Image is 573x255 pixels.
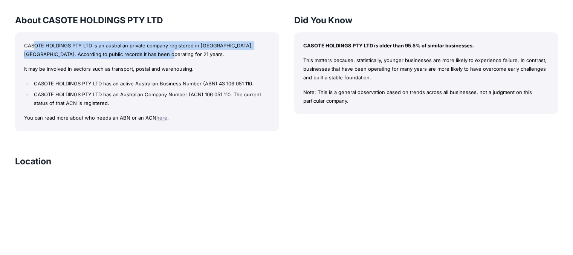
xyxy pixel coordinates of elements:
[32,79,270,88] li: CASOTE HOLDINGS PTY LTD has an active Australian Business Number (ABN) 43 106 051 110.
[303,41,549,50] p: CASOTE HOLDINGS PTY LTD is older than 95.5% of similar businesses.
[294,14,558,26] h3: Did You Know
[15,14,279,26] h3: About CASOTE HOLDINGS PTY LTD
[32,90,270,108] li: CASOTE HOLDINGS PTY LTD has an Australian Company Number (ACN) 106 051 110. The current status of...
[303,88,549,105] p: Note: This is a general observation based on trends across all businesses, not a judgment on this...
[24,65,270,73] p: It may be involved in sectors such as transport, postal and warehousing.
[24,41,270,59] p: CASOTE HOLDINGS PTY LTD is an australian private company registered in [GEOGRAPHIC_DATA], [GEOGRA...
[156,115,167,121] a: here
[15,155,51,167] h3: Location
[24,114,270,122] p: You can read more about who needs an ABN or an ACN .
[303,56,549,82] p: This matters because, statistically, younger businesses are more likely to experience failure. In...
